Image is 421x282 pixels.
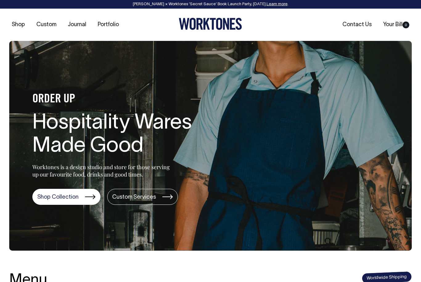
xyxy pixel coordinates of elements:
p: Worktones is a design studio and store for those serving up our favourite food, drinks and good t... [32,163,173,178]
a: Contact Us [340,20,374,30]
a: Journal [65,20,89,30]
a: Learn more [267,2,288,6]
span: 0 [403,22,409,28]
div: [PERSON_NAME] × Worktones ‘Secret Sauce’ Book Launch Party, [DATE]. . [6,2,415,6]
a: Portfolio [95,20,121,30]
a: Shop [9,20,27,30]
a: Your Bill0 [381,20,412,30]
a: Custom [34,20,59,30]
h1: Hospitality Wares Made Good [32,112,230,158]
h4: ORDER UP [32,93,230,106]
a: Shop Collection [32,189,100,205]
a: Custom Services [107,189,178,205]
